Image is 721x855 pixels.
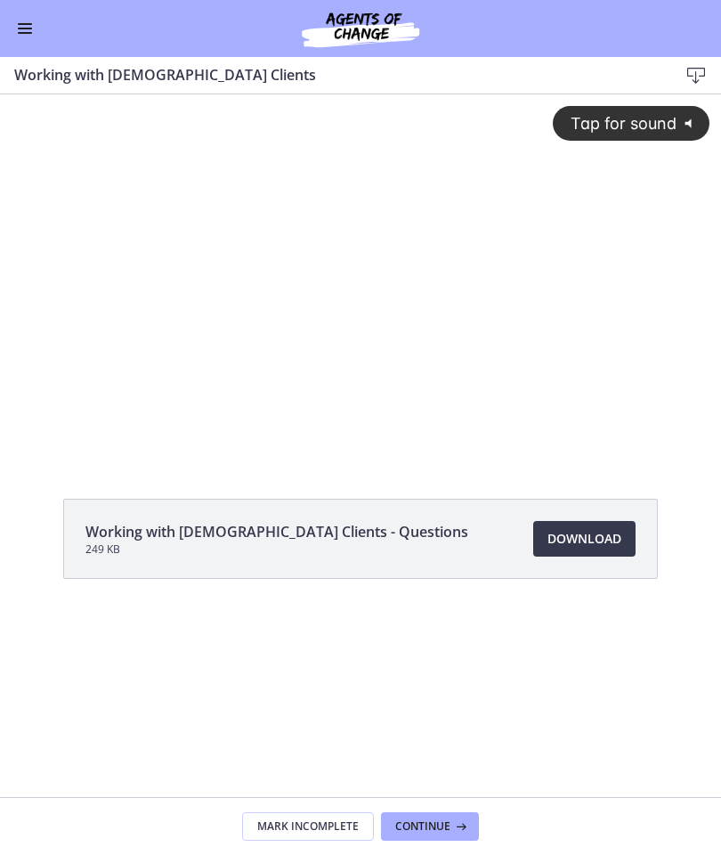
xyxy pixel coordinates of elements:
[85,521,468,542] span: Working with [DEMOGRAPHIC_DATA] Clients - Questions
[254,7,467,50] img: Agents of Change
[85,542,468,557] span: 249 KB
[547,528,621,550] span: Download
[257,819,359,834] span: Mark Incomplete
[14,18,36,39] button: Enable menu
[381,812,479,841] button: Continue
[555,20,676,38] span: Tap for sound
[242,812,374,841] button: Mark Incomplete
[395,819,450,834] span: Continue
[533,521,636,557] a: Download
[553,12,709,46] button: Tap for sound
[14,64,650,85] h3: Working with [DEMOGRAPHIC_DATA] Clients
